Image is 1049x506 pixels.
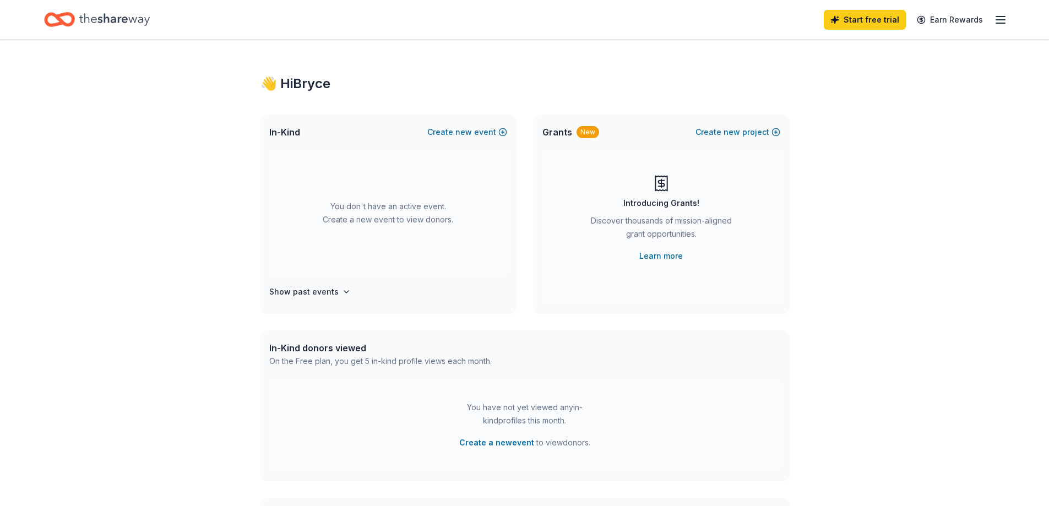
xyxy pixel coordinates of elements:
[459,436,534,449] button: Create a newevent
[695,126,780,139] button: Createnewproject
[260,75,789,93] div: 👋 Hi Bryce
[910,10,990,30] a: Earn Rewards
[456,401,594,427] div: You have not yet viewed any in-kind profiles this month.
[577,126,599,138] div: New
[269,285,351,298] button: Show past events
[269,355,492,368] div: On the Free plan, you get 5 in-kind profile views each month.
[269,341,492,355] div: In-Kind donors viewed
[623,197,699,210] div: Introducing Grants!
[269,150,507,276] div: You don't have an active event. Create a new event to view donors.
[44,7,150,32] a: Home
[269,126,300,139] span: In-Kind
[586,214,736,245] div: Discover thousands of mission-aligned grant opportunities.
[427,126,507,139] button: Createnewevent
[455,126,472,139] span: new
[724,126,740,139] span: new
[824,10,906,30] a: Start free trial
[269,285,339,298] h4: Show past events
[639,249,683,263] a: Learn more
[459,436,590,449] span: to view donors .
[542,126,572,139] span: Grants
